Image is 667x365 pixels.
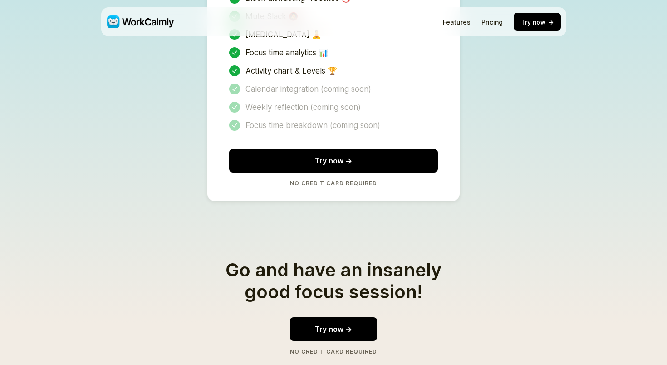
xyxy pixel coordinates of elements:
div: Calendar integration (coming soon) [229,84,438,94]
a: Features [443,18,471,26]
img: WorkCalmly Logo [107,15,174,28]
a: Pricing [481,18,503,26]
h2: Go and have an insanely good focus session! [207,259,460,303]
span: No Credit Card Required [290,348,377,355]
button: Try now → [290,317,377,341]
button: Try now → [229,149,438,173]
div: Focus time analytics 📊 [229,47,438,58]
span: No Credit Card Required [229,180,438,187]
button: Try now → [514,13,561,31]
div: Focus time breakdown (coming soon) [229,120,438,131]
div: Activity chart & Levels 🏆 [229,65,438,76]
div: Weekly reflection (coming soon) [229,102,438,113]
